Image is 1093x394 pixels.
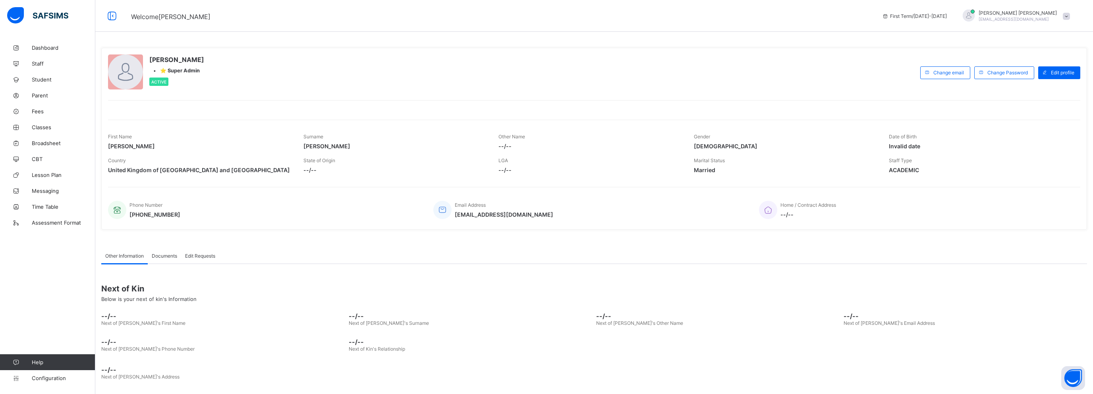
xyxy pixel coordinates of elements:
[303,143,487,149] span: [PERSON_NAME]
[32,108,95,115] span: Fees
[160,68,200,74] span: ⭐ Super Admin
[101,366,1087,374] span: --/--
[694,134,710,140] span: Gender
[349,320,429,326] span: Next of [PERSON_NAME]'s Surname
[498,134,525,140] span: Other Name
[694,167,877,173] span: Married
[32,219,95,226] span: Assessment Format
[955,10,1074,23] div: AbdulazizRavat
[498,167,682,173] span: --/--
[32,204,95,210] span: Time Table
[149,56,204,64] span: [PERSON_NAME]
[889,167,1072,173] span: ACADEMIC
[455,211,553,218] span: [EMAIL_ADDRESS][DOMAIN_NAME]
[1061,366,1085,390] button: Open asap
[1051,70,1074,76] span: Edit profile
[131,13,210,21] span: Welcome [PERSON_NAME]
[349,338,592,346] span: --/--
[987,70,1028,76] span: Change Password
[933,70,964,76] span: Change email
[185,253,215,259] span: Edit Requests
[32,45,95,51] span: Dashboard
[101,296,197,302] span: Below is your next of kin's Information
[349,312,592,320] span: --/--
[889,134,917,140] span: Date of Birth
[108,157,126,163] span: Country
[303,167,487,173] span: --/--
[32,124,95,130] span: Classes
[882,13,947,19] span: session/term information
[101,338,345,346] span: --/--
[101,346,195,352] span: Next of [PERSON_NAME]'s Phone Number
[105,253,144,259] span: Other Information
[32,188,95,194] span: Messaging
[32,60,95,67] span: Staff
[349,346,405,352] span: Next of Kin's Relationship
[32,156,95,162] span: CBT
[32,172,95,178] span: Lesson Plan
[7,7,68,24] img: safsims
[32,92,95,99] span: Parent
[101,320,185,326] span: Next of [PERSON_NAME]'s First Name
[844,312,1087,320] span: --/--
[108,134,132,140] span: First Name
[149,68,204,74] div: •
[151,80,166,84] span: Active
[498,143,682,149] span: --/--
[596,312,840,320] span: --/--
[889,157,912,163] span: Staff Type
[498,157,508,163] span: LGA
[780,202,836,208] span: Home / Contract Address
[108,143,292,149] span: [PERSON_NAME]
[694,157,725,163] span: Marital Status
[32,76,95,83] span: Student
[303,157,335,163] span: State of Origin
[129,202,162,208] span: Phone Number
[32,359,95,365] span: Help
[780,211,836,218] span: --/--
[979,17,1049,21] span: [EMAIL_ADDRESS][DOMAIN_NAME]
[303,134,323,140] span: Surname
[694,143,877,149] span: [DEMOGRAPHIC_DATA]
[889,143,1072,149] span: Invalid date
[979,10,1057,16] span: [PERSON_NAME] [PERSON_NAME]
[108,167,292,173] span: United Kingdom of [GEOGRAPHIC_DATA] and [GEOGRAPHIC_DATA]
[101,284,1087,293] span: Next of Kin
[101,312,345,320] span: --/--
[152,253,177,259] span: Documents
[129,211,180,218] span: [PHONE_NUMBER]
[32,140,95,146] span: Broadsheet
[101,374,180,380] span: Next of [PERSON_NAME]'s Address
[844,320,935,326] span: Next of [PERSON_NAME]'s Email Address
[455,202,486,208] span: Email Address
[596,320,683,326] span: Next of [PERSON_NAME]'s Other Name
[32,375,95,381] span: Configuration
